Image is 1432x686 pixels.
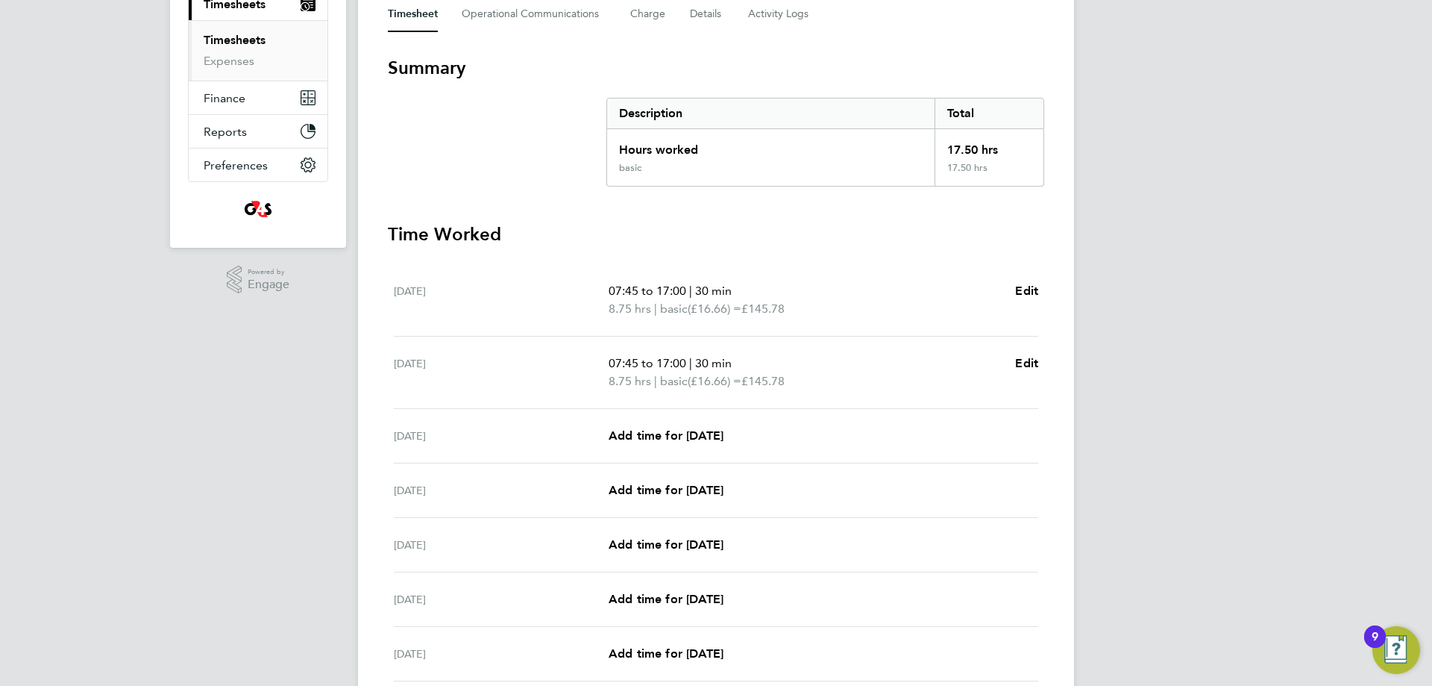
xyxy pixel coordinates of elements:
a: Add time for [DATE] [609,536,723,554]
img: g4s4-logo-retina.png [240,197,276,221]
span: | [654,374,657,388]
span: Add time for [DATE] [609,646,723,661]
div: [DATE] [394,645,609,663]
span: 07:45 to 17:00 [609,356,686,370]
span: Finance [204,91,245,105]
span: 07:45 to 17:00 [609,284,686,298]
span: Engage [248,278,289,291]
span: Add time for [DATE] [609,592,723,606]
div: [DATE] [394,536,609,554]
span: £145.78 [741,302,785,316]
div: [DATE] [394,590,609,608]
a: Timesheets [204,33,266,47]
span: basic [660,300,688,318]
a: Add time for [DATE] [609,590,723,608]
div: [DATE] [394,481,609,499]
span: (£16.66) = [688,302,741,316]
div: basic [619,162,641,174]
span: 8.75 hrs [609,302,651,316]
span: Edit [1015,284,1038,298]
div: [DATE] [394,282,609,318]
span: 30 min [695,284,732,298]
span: | [654,302,657,316]
a: Add time for [DATE] [609,481,723,499]
a: Powered byEngage [227,266,290,294]
span: | [689,356,692,370]
span: Powered by [248,266,289,278]
button: Open Resource Center, 9 new notifications [1372,626,1420,674]
span: £145.78 [741,374,785,388]
button: Finance [189,81,327,114]
a: Edit [1015,282,1038,300]
div: Summary [606,98,1044,187]
h3: Time Worked [388,222,1044,246]
a: Add time for [DATE] [609,427,723,445]
div: 17.50 hrs [935,162,1043,186]
span: Add time for [DATE] [609,537,723,552]
div: [DATE] [394,427,609,445]
div: Total [935,99,1043,128]
div: Timesheets [189,20,327,81]
h3: Summary [388,56,1044,80]
div: [DATE] [394,355,609,390]
a: Expenses [204,54,254,68]
span: basic [660,372,688,390]
span: Preferences [204,158,268,172]
a: Go to home page [188,197,328,221]
span: Add time for [DATE] [609,428,723,443]
span: Edit [1015,356,1038,370]
div: 17.50 hrs [935,129,1043,162]
div: Hours worked [607,129,935,162]
div: 9 [1372,637,1378,656]
span: | [689,284,692,298]
a: Edit [1015,355,1038,372]
span: Add time for [DATE] [609,483,723,497]
span: 30 min [695,356,732,370]
span: 8.75 hrs [609,374,651,388]
button: Preferences [189,149,327,181]
span: Reports [204,125,247,139]
div: Description [607,99,935,128]
a: Add time for [DATE] [609,645,723,663]
button: Reports [189,115,327,148]
span: (£16.66) = [688,374,741,388]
